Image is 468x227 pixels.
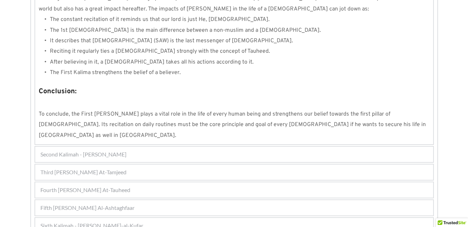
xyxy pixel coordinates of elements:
[40,186,130,194] span: Fourth [PERSON_NAME] At-Tauheed
[39,87,77,96] strong: Conclusion:
[50,69,181,76] span: The First Kalima strengthens the belief of a believer.
[40,168,126,176] span: Third [PERSON_NAME] At-Tamjeed
[50,59,254,66] span: After believing in it, a [DEMOGRAPHIC_DATA] takes all his actions according to it.
[50,37,293,44] span: It describes that [DEMOGRAPHIC_DATA] (SAW) is the last messenger of [DEMOGRAPHIC_DATA].
[40,204,135,212] span: Fifth [PERSON_NAME] Al-Ashtaghfaar
[50,16,270,23] span: The constant recitation of it reminds us that our lord is just He, [DEMOGRAPHIC_DATA].
[50,48,270,55] span: Reciting it regularly ties a [DEMOGRAPHIC_DATA] strongly with the concept of Tauheed.
[40,150,126,159] span: Second Kalimah - [PERSON_NAME]
[50,27,321,34] span: The 1st [DEMOGRAPHIC_DATA] is the main difference between a non-muslim and a [DEMOGRAPHIC_DATA].
[39,111,427,139] span: To conclude, the First [PERSON_NAME] plays a vital role in the life of every human being and stre...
